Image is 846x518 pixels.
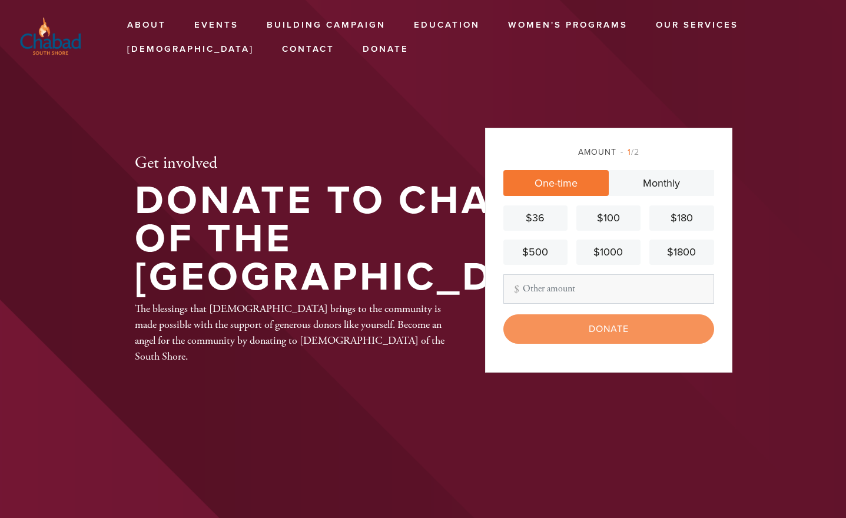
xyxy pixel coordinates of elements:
div: $100 [581,210,636,226]
a: $100 [576,205,641,231]
a: $1000 [576,240,641,265]
a: $1800 [649,240,714,265]
a: Our services [647,14,747,36]
a: About [118,14,175,36]
div: $500 [508,244,563,260]
a: $180 [649,205,714,231]
a: One-time [503,170,609,196]
div: $180 [654,210,709,226]
h2: Get involved [135,154,590,174]
h1: Donate to Chabad of the [GEOGRAPHIC_DATA] [135,182,590,296]
a: Monthly [609,170,714,196]
a: Women's Programs [499,14,636,36]
img: Chabad%20South%20Shore%20Logo%20-%20Color%20for%20non%20white%20background%20%281%29_0.png [18,15,84,57]
a: Donate [354,38,417,61]
div: The blessings that [DEMOGRAPHIC_DATA] brings to the community is made possible with the support o... [135,301,447,364]
span: /2 [621,147,639,157]
div: $1000 [581,244,636,260]
div: $1800 [654,244,709,260]
a: Contact [273,38,343,61]
a: Events [185,14,247,36]
a: Education [405,14,489,36]
a: $500 [503,240,568,265]
span: 1 [628,147,631,157]
input: Other amount [503,274,714,304]
a: $36 [503,205,568,231]
div: $36 [508,210,563,226]
a: [DEMOGRAPHIC_DATA] [118,38,263,61]
div: Amount [503,146,714,158]
a: Building Campaign [258,14,394,36]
